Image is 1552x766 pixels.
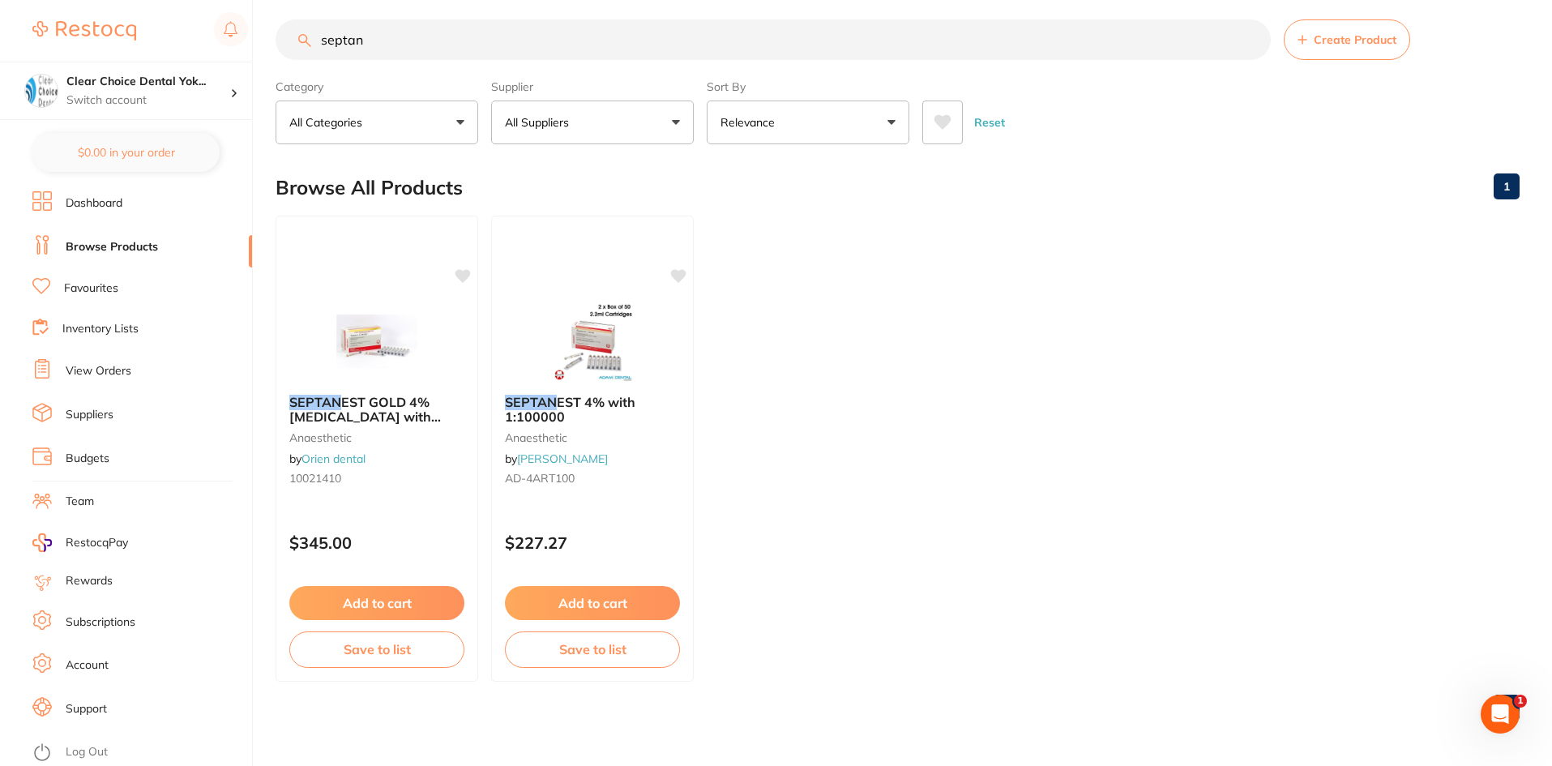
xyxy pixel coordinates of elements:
p: $227.27 [505,533,680,552]
button: All Suppliers [491,101,694,144]
button: Add to cart [505,586,680,620]
button: $0.00 in your order [32,133,220,172]
a: 1 [1494,691,1520,724]
label: Supplier [491,79,694,94]
em: SEPTAN [505,394,557,410]
span: EST GOLD 4% [MEDICAL_DATA] with 1:100000 [MEDICAL_DATA] 2.2ml, Box of 100 [289,394,464,455]
h4: Clear Choice Dental Yokine [66,74,230,90]
img: Restocq Logo [32,21,136,41]
span: AD-4ART100 [505,471,575,486]
p: $345.00 [289,533,464,552]
span: EST 4% with 1:100000 [505,394,635,425]
button: Reset [969,101,1010,144]
a: Team [66,494,94,510]
b: SEPTANEST GOLD 4% Articaine with 1:100000 Adrenalin 2.2ml, Box of 100 [289,395,464,425]
p: Switch account [66,92,230,109]
img: SEPTANEST GOLD 4% Articaine with 1:100000 Adrenalin 2.2ml, Box of 100 [324,301,430,382]
span: RestocqPay [66,535,128,551]
label: Category [276,79,478,94]
button: All Categories [276,101,478,144]
a: Browse Products [66,239,158,255]
h2: Browse All Products [276,177,463,199]
a: Account [66,657,109,674]
p: All Categories [289,114,369,131]
a: RestocqPay [32,533,128,552]
p: All Suppliers [505,114,575,131]
button: Save to list [505,631,680,667]
span: 10021410 [289,471,341,486]
p: Relevance [720,114,781,131]
a: Inventory Lists [62,321,139,337]
a: Rewards [66,573,113,589]
b: SEPTANEST 4% with 1:100000 [505,395,680,425]
label: Sort By [707,79,909,94]
button: Relevance [707,101,909,144]
a: Dashboard [66,195,122,212]
a: Budgets [66,451,109,467]
img: RestocqPay [32,533,52,552]
a: Suppliers [66,407,113,423]
span: 1 [1514,695,1527,708]
img: Clear Choice Dental Yokine [25,75,58,107]
small: anaesthetic [505,431,680,444]
span: by [505,451,608,466]
a: [PERSON_NAME] [517,451,608,466]
a: Restocq Logo [32,12,136,49]
a: Log Out [66,744,108,760]
span: by [289,451,366,466]
a: Support [66,701,107,717]
a: View Orders [66,363,131,379]
span: Create Product [1314,33,1396,46]
small: anaesthetic [289,431,464,444]
em: SEPTAN [289,394,341,410]
img: SEPTANEST 4% with 1:100000 [540,301,645,382]
button: Add to cart [289,586,464,620]
a: Orien dental [301,451,366,466]
a: Subscriptions [66,614,135,631]
iframe: Intercom live chat [1481,695,1520,734]
button: Log Out [32,740,247,766]
button: Save to list [289,631,464,667]
a: Favourites [64,280,118,297]
a: 1 [1494,170,1520,203]
input: Search Products [276,19,1271,60]
button: Create Product [1284,19,1410,60]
